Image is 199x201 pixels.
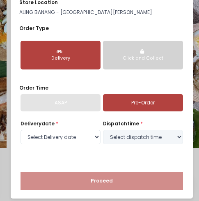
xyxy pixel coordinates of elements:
span: Order Type [19,25,49,32]
div: Delivery [26,55,95,62]
button: Proceed [21,172,183,190]
a: Pre-Order [103,94,183,111]
span: Order Time [19,84,48,91]
span: Delivery date [21,120,55,127]
span: dispatch time [103,120,139,127]
div: Click and Collect [108,55,178,62]
button: Delivery [21,41,101,69]
p: ALING BANANG - [GEOGRAPHIC_DATA][PERSON_NAME] [19,9,184,16]
button: Click and Collect [103,41,183,69]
